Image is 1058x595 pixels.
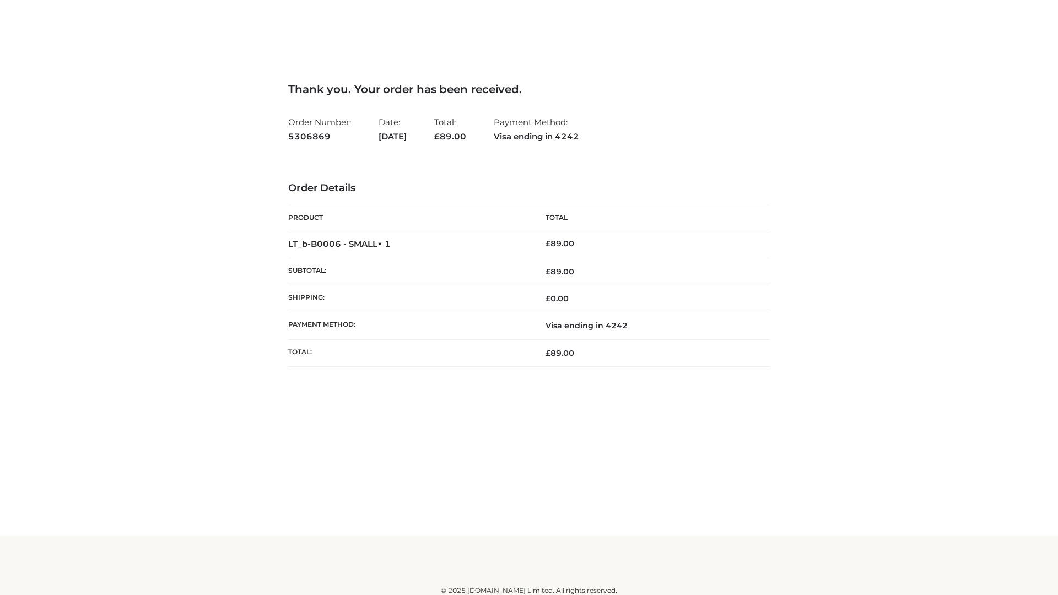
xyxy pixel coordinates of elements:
th: Subtotal: [288,258,529,285]
h3: Order Details [288,182,770,194]
li: Payment Method: [494,112,579,146]
strong: [DATE] [379,129,407,144]
li: Date: [379,112,407,146]
span: £ [546,348,550,358]
span: 89.00 [434,131,466,142]
strong: Visa ending in 4242 [494,129,579,144]
td: Visa ending in 4242 [529,312,770,339]
strong: LT_b-B0006 - SMALL [288,239,391,249]
th: Product [288,205,529,230]
th: Payment method: [288,312,529,339]
strong: × 1 [377,239,391,249]
span: £ [546,294,550,304]
bdi: 0.00 [546,294,569,304]
span: £ [434,131,440,142]
span: 89.00 [546,348,574,358]
span: £ [546,267,550,277]
th: Total: [288,339,529,366]
span: £ [546,239,550,248]
li: Total: [434,112,466,146]
h3: Thank you. Your order has been received. [288,83,770,96]
th: Total [529,205,770,230]
bdi: 89.00 [546,239,574,248]
th: Shipping: [288,285,529,312]
strong: 5306869 [288,129,351,144]
span: 89.00 [546,267,574,277]
li: Order Number: [288,112,351,146]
